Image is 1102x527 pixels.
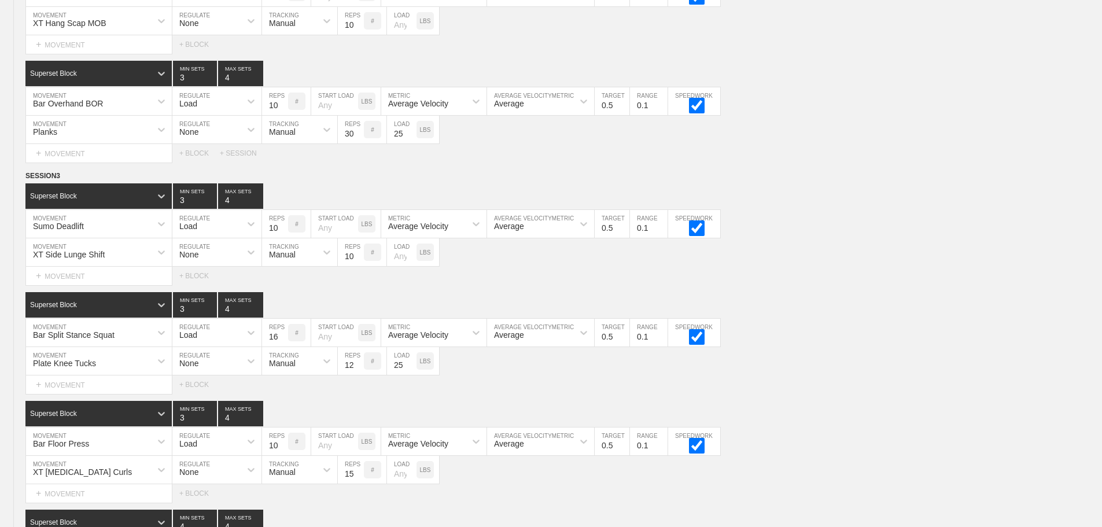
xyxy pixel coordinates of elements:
div: XT Side Lunge Shift [33,250,105,259]
div: Average [494,99,524,108]
div: Planks [33,127,57,137]
div: Superset Block [30,410,77,418]
div: MOVEMENT [25,35,172,54]
div: Superset Block [30,69,77,78]
div: Manual [269,359,296,368]
p: # [295,221,298,227]
div: Manual [269,250,296,259]
p: LBS [420,358,431,364]
div: Superset Block [30,301,77,309]
div: MOVEMENT [25,375,172,395]
div: Manual [269,467,296,477]
span: + [36,488,41,498]
p: LBS [420,249,431,256]
div: + BLOCK [179,381,220,389]
div: Manual [269,19,296,28]
iframe: Chat Widget [1044,471,1102,527]
div: Bar Overhand BOR [33,99,103,108]
div: Average Velocity [388,99,448,108]
div: Load [179,439,197,448]
span: SESSION 3 [25,172,60,180]
div: + SESSION [220,149,266,157]
input: Any [311,428,358,455]
p: LBS [362,98,373,105]
span: + [36,148,41,158]
input: Any [387,456,417,484]
p: LBS [420,467,431,473]
input: None [218,61,263,86]
div: Average [494,439,524,448]
div: Average Velocity [388,439,448,448]
div: XT Hang Scap MOB [33,19,106,28]
div: None [179,467,198,477]
div: Average Velocity [388,330,448,340]
div: MOVEMENT [25,484,172,503]
div: MOVEMENT [25,144,172,163]
div: None [179,19,198,28]
input: None [218,183,263,209]
p: # [295,330,298,336]
div: Average [494,222,524,231]
p: # [295,438,298,445]
p: LBS [420,127,431,133]
span: + [36,39,41,49]
input: Any [311,319,358,347]
p: LBS [420,18,431,24]
div: Superset Block [30,192,77,200]
p: # [371,127,374,133]
input: Any [387,7,417,35]
input: Any [311,210,358,238]
p: # [371,18,374,24]
div: Average [494,330,524,340]
div: + BLOCK [179,489,220,497]
div: None [179,359,198,368]
div: Load [179,99,197,108]
div: None [179,250,198,259]
span: + [36,271,41,281]
p: LBS [362,330,373,336]
div: Superset Block [30,518,77,526]
input: None [218,292,263,318]
input: Any [387,238,417,266]
p: # [371,249,374,256]
div: Manual [269,127,296,137]
div: Load [179,330,197,340]
span: + [36,379,41,389]
div: Bar Floor Press [33,439,89,448]
p: # [371,358,374,364]
div: + BLOCK [179,40,220,49]
input: Any [311,87,358,115]
div: Plate Knee Tucks [33,359,96,368]
div: + BLOCK [179,149,220,157]
div: Bar Split Stance Squat [33,330,115,340]
div: XT [MEDICAL_DATA] Curls [33,467,132,477]
p: # [371,467,374,473]
div: None [179,127,198,137]
input: Any [387,347,417,375]
p: LBS [362,438,373,445]
input: None [218,401,263,426]
input: Any [387,116,417,143]
div: MOVEMENT [25,267,172,286]
div: Average Velocity [388,222,448,231]
p: LBS [362,221,373,227]
div: Sumo Deadlift [33,222,84,231]
div: Load [179,222,197,231]
p: # [295,98,298,105]
div: + BLOCK [179,272,220,280]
